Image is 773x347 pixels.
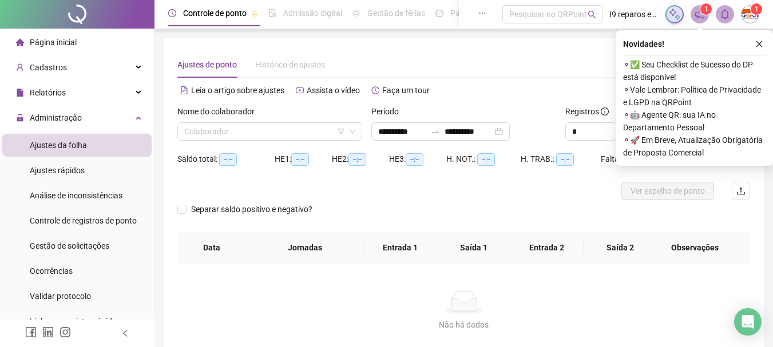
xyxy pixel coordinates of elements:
span: clock-circle [168,9,176,17]
span: file-done [268,9,276,17]
span: I9 reparos em Containers [609,8,659,21]
th: Saída 1 [437,232,510,264]
span: file-text [180,86,188,94]
span: pushpin [251,10,258,17]
span: facebook [25,326,37,338]
div: HE 1: [275,153,332,166]
span: to [431,127,440,136]
span: sun [352,9,360,17]
div: Saldo total: [177,153,275,166]
span: --:-- [406,153,423,166]
span: Controle de ponto [183,9,247,18]
span: Assista o vídeo [307,86,360,95]
span: file [16,89,24,97]
span: Leia o artigo sobre ajustes [191,86,284,95]
th: Saída 2 [584,232,657,264]
span: Histórico de ajustes [255,60,325,69]
img: 90218 [742,6,759,23]
span: Página inicial [30,38,77,47]
div: HE 3: [389,153,446,166]
span: 1 [755,5,759,13]
div: H. NOT.: [446,153,521,166]
span: Controle de registros de ponto [30,216,137,225]
span: Gestão de solicitações [30,241,109,250]
span: Observações [657,241,732,254]
span: Painel do DP [450,9,495,18]
span: 1 [704,5,708,13]
span: Validar protocolo [30,292,91,301]
span: swap-right [431,127,440,136]
label: Período [371,105,406,118]
span: Admissão digital [283,9,342,18]
span: Separar saldo positivo e negativo? [187,203,317,216]
th: Observações [648,232,742,264]
span: --:-- [477,153,495,166]
span: ⚬ 🤖 Agente QR: sua IA no Departamento Pessoal [623,109,766,134]
span: Ajustes da folha [30,141,87,150]
sup: 1 [700,3,712,15]
span: home [16,38,24,46]
span: Faça um tour [382,86,430,95]
span: lock [16,114,24,122]
th: Entrada 2 [510,232,584,264]
span: youtube [296,86,304,94]
span: info-circle [601,107,609,115]
span: --:-- [291,153,309,166]
span: Gestão de férias [367,9,425,18]
span: Faltas: [601,154,627,163]
span: upload [736,186,746,196]
th: Entrada 1 [364,232,437,264]
div: Open Intercom Messenger [734,308,762,336]
span: ellipsis [478,9,486,17]
span: Relatórios [30,88,66,97]
label: Nome do colaborador [177,105,262,118]
div: HE 2: [332,153,389,166]
span: search [588,10,596,19]
div: H. TRAB.: [521,153,601,166]
span: left [121,329,129,337]
span: filter [338,128,344,135]
span: Ajustes de ponto [177,60,237,69]
th: Jornadas [245,232,363,264]
button: Ver espelho de ponto [621,182,714,200]
img: sparkle-icon.fc2bf0ac1784a2077858766a79e2daf3.svg [668,8,681,21]
span: bell [720,9,730,19]
span: down [349,128,356,135]
span: Registros [565,105,609,118]
span: notification [695,9,705,19]
span: Administração [30,113,82,122]
span: --:-- [348,153,366,166]
span: Análise de inconsistências [30,191,122,200]
span: Ajustes rápidos [30,166,85,175]
sup: Atualize o seu contato no menu Meus Dados [751,3,762,15]
span: Link para registro rápido [30,317,117,326]
span: close [755,40,763,48]
span: --:-- [556,153,574,166]
span: dashboard [435,9,443,17]
span: ⚬ ✅ Seu Checklist de Sucesso do DP está disponível [623,58,766,83]
span: ⚬ Vale Lembrar: Política de Privacidade e LGPD na QRPoint [623,83,766,109]
span: Novidades ! [623,38,664,50]
span: user-add [16,63,24,71]
span: Cadastros [30,63,67,72]
span: ⚬ 🚀 Em Breve, Atualização Obrigatória de Proposta Comercial [623,134,766,159]
span: linkedin [42,326,54,338]
span: --:-- [219,153,237,166]
span: history [371,86,379,94]
span: Ocorrências [30,266,73,276]
span: instagram [60,326,71,338]
th: Data [177,232,245,264]
div: Não há dados [191,318,736,331]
